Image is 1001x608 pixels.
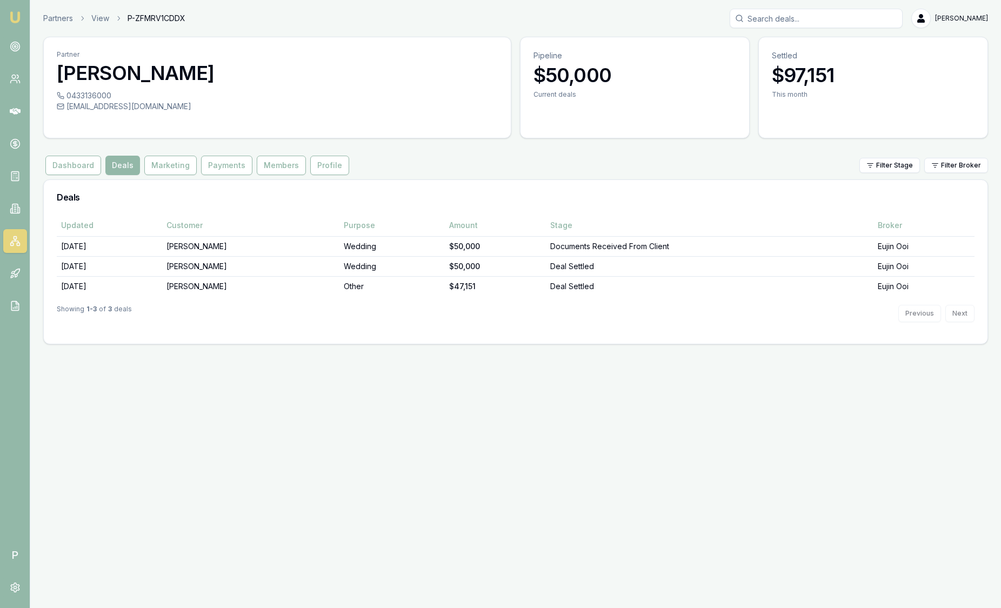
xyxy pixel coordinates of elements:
td: Documents Received From Client [546,236,873,256]
button: Deals [105,156,140,175]
div: $50,000 [449,261,542,272]
button: Filter Stage [859,158,920,173]
td: [DATE] [57,256,162,276]
span: P [3,543,27,567]
div: $50,000 [449,241,542,252]
span: Filter Broker [941,161,981,170]
nav: breadcrumb [43,13,185,24]
td: Wedding [339,236,445,256]
div: Customer [166,220,335,231]
h3: $50,000 [533,64,736,86]
strong: 1 - 3 [86,305,97,322]
div: Amount [449,220,542,231]
a: View [91,13,109,24]
strong: 3 [108,305,112,322]
div: [EMAIL_ADDRESS][DOMAIN_NAME] [57,101,498,112]
div: Current deals [533,90,736,99]
p: Pipeline [533,50,736,61]
input: Search deals [730,9,903,28]
td: Deal Settled [546,276,873,296]
p: Settled [772,50,975,61]
td: [DATE] [57,236,162,256]
div: This month [772,90,975,99]
span: [PERSON_NAME] [935,14,988,23]
td: [DATE] [57,276,162,296]
h3: $97,151 [772,64,975,86]
div: Updated [61,220,158,231]
span: P-ZFMRV1CDDX [128,13,185,24]
td: Eujin Ooi [873,236,975,256]
div: Showing of deals [57,305,132,322]
td: Other [339,276,445,296]
button: Members [257,156,306,175]
div: Broker [878,220,970,231]
td: Deal Settled [546,256,873,276]
td: Eujin Ooi [873,276,975,296]
p: Partner [57,50,498,59]
div: Stage [550,220,869,231]
div: Purpose [344,220,441,231]
button: Filter Broker [924,158,988,173]
img: emu-icon-u.png [9,11,22,24]
h3: [PERSON_NAME] [57,62,498,84]
button: Marketing [144,156,197,175]
td: [PERSON_NAME] [162,236,339,256]
h3: Deals [57,193,975,202]
button: Profile [310,156,349,175]
button: Dashboard [45,156,101,175]
td: [PERSON_NAME] [162,276,339,296]
a: Partners [43,13,73,24]
span: Filter Stage [876,161,913,170]
div: $47,151 [449,281,542,292]
div: 0433136000 [57,90,498,101]
button: Payments [201,156,252,175]
td: Wedding [339,256,445,276]
td: [PERSON_NAME] [162,256,339,276]
td: Eujin Ooi [873,256,975,276]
